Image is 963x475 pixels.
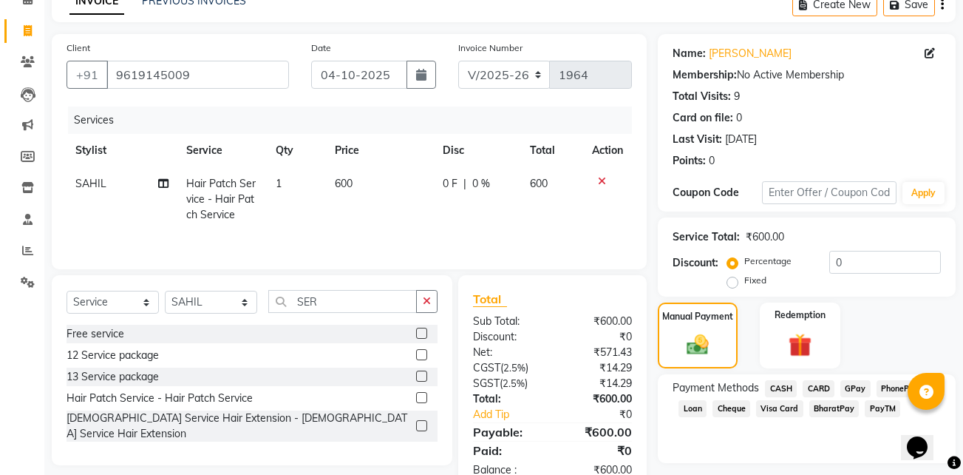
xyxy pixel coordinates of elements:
div: [DATE] [725,132,757,147]
div: No Active Membership [673,67,941,83]
div: ₹600.00 [553,423,644,441]
th: Total [521,134,583,167]
span: 600 [530,177,548,190]
input: Search by Name/Mobile/Email/Code [106,61,289,89]
label: Date [311,41,331,55]
div: ( ) [462,376,553,391]
div: Payable: [462,423,553,441]
a: Add Tip [462,407,568,422]
div: ₹14.29 [553,376,644,391]
span: 600 [335,177,353,190]
span: Cheque [712,400,750,417]
span: SGST [473,377,500,390]
div: Services [68,107,643,134]
div: ₹0 [553,442,644,459]
div: 9 [734,89,740,104]
button: +91 [67,61,108,89]
span: Hair Patch Service - Hair Patch Service [186,177,256,221]
span: CARD [803,380,834,397]
div: ₹600.00 [746,229,784,245]
span: Visa Card [756,400,803,417]
img: _cash.svg [680,332,715,357]
div: ₹0 [568,407,643,422]
th: Qty [267,134,326,167]
img: _gift.svg [781,331,819,360]
label: Percentage [744,255,792,268]
span: PhonePe [877,380,919,397]
span: Loan [678,400,707,417]
input: Search or Scan [268,290,417,313]
div: Coupon Code [673,185,762,201]
th: Stylist [67,134,177,167]
span: PayTM [865,400,900,417]
div: Total: [462,391,553,407]
span: GPay [840,380,871,397]
div: Discount: [462,329,553,345]
div: Service Total: [673,229,740,245]
div: Total Visits: [673,89,731,104]
span: 2.5% [503,362,525,374]
a: [PERSON_NAME] [709,46,792,61]
label: Redemption [775,309,826,322]
div: ₹571.43 [553,345,644,360]
div: Points: [673,153,706,169]
span: CASH [765,380,797,397]
div: 13 Service package [67,369,159,385]
div: Paid: [462,442,553,459]
label: Client [67,41,90,55]
div: 0 [709,153,715,169]
span: 2.5% [503,377,525,389]
div: Free service [67,326,124,342]
span: SAHIL [75,177,106,190]
th: Service [177,134,267,167]
span: Total [473,292,507,307]
span: 0 F [443,176,457,192]
span: 0 % [472,176,490,192]
div: 0 [736,110,742,126]
span: CGST [473,361,500,374]
div: Last Visit: [673,132,722,147]
div: ₹14.29 [553,360,644,376]
label: Fixed [744,274,766,287]
div: Net: [462,345,553,360]
span: Payment Methods [673,380,759,396]
th: Action [583,134,632,167]
div: Card on file: [673,110,733,126]
label: Invoice Number [458,41,523,55]
div: ₹600.00 [553,314,644,329]
div: Hair Patch Service - Hair Patch Service [67,391,253,406]
div: Discount: [673,255,718,271]
div: Sub Total: [462,314,553,329]
label: Manual Payment [662,310,733,323]
span: | [463,176,466,192]
div: ( ) [462,360,553,376]
div: ₹0 [553,329,644,345]
span: 1 [276,177,282,190]
div: Membership: [673,67,737,83]
button: Apply [902,182,945,204]
div: [DEMOGRAPHIC_DATA] Service Hair Extension - [DEMOGRAPHIC_DATA] Service Hair Extension [67,411,410,442]
div: Name: [673,46,706,61]
th: Disc [434,134,521,167]
div: 12 Service package [67,348,159,363]
th: Price [326,134,434,167]
span: BharatPay [809,400,860,417]
input: Enter Offer / Coupon Code [762,181,896,204]
div: ₹600.00 [553,391,644,407]
iframe: chat widget [901,416,948,460]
